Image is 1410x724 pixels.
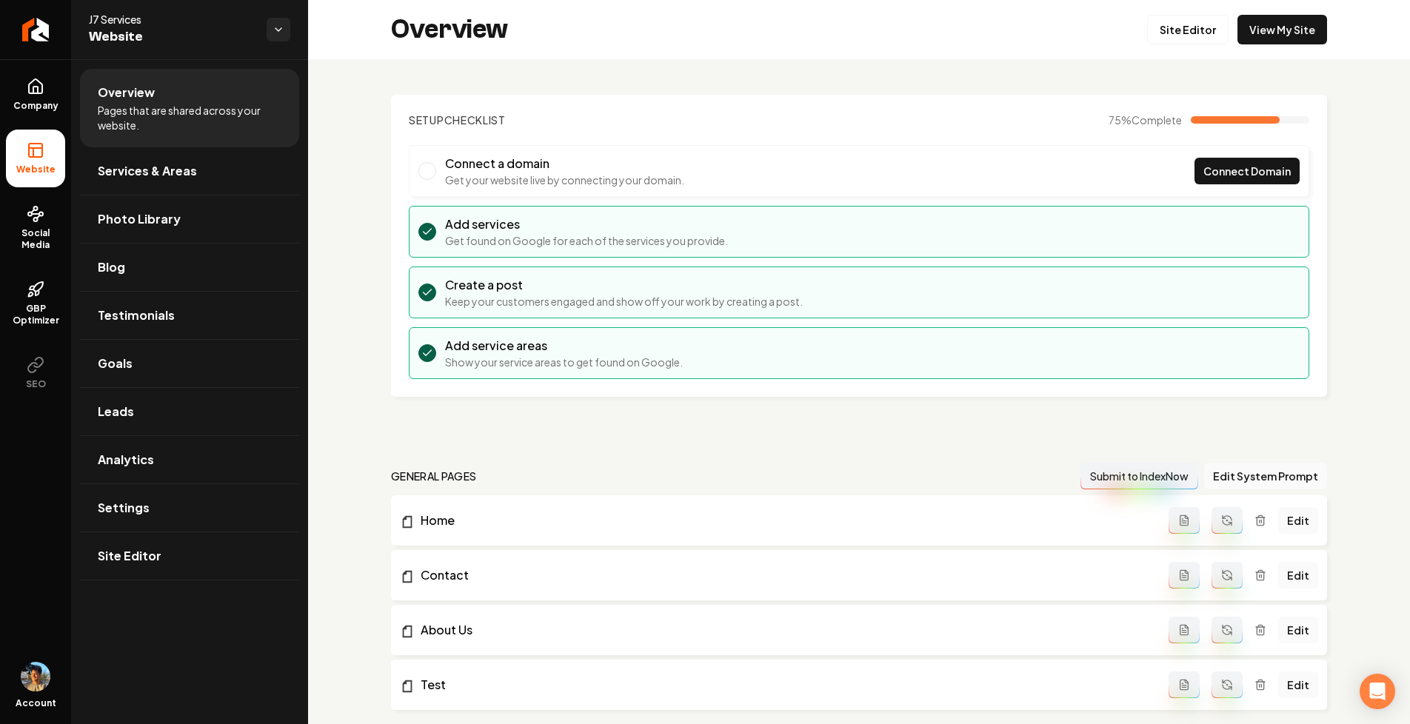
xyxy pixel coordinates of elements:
a: Leads [80,388,299,435]
button: Open user button [21,662,50,691]
h2: general pages [391,469,477,483]
div: Open Intercom Messenger [1360,674,1395,709]
img: Aditya Nair [21,662,50,691]
h3: Add services [445,215,728,233]
h3: Create a post [445,276,803,294]
p: Keep your customers engaged and show off your work by creating a post. [445,294,803,309]
a: About Us [400,621,1169,639]
a: Services & Areas [80,147,299,195]
span: Website [10,164,61,175]
a: Connect Domain [1195,158,1300,184]
a: Edit [1278,617,1318,643]
a: Home [400,512,1169,529]
button: Add admin page prompt [1169,562,1200,589]
span: Settings [98,499,150,517]
a: Testimonials [80,292,299,339]
span: GBP Optimizer [6,303,65,326]
a: Settings [80,484,299,532]
a: Goals [80,340,299,387]
a: Test [400,676,1169,694]
span: Testimonials [98,306,175,324]
span: J7 Services [89,12,255,27]
span: Analytics [98,451,154,469]
h3: Add service areas [445,337,683,355]
span: Social Media [6,227,65,251]
h2: Overview [391,15,508,44]
a: Site Editor [1147,15,1229,44]
a: Blog [80,244,299,291]
span: Complete [1132,113,1182,127]
span: Goals [98,355,133,372]
span: Account [16,697,56,709]
p: Get your website live by connecting your domain. [445,172,684,187]
button: Add admin page prompt [1169,617,1200,643]
span: Pages that are shared across your website. [98,103,281,133]
a: Edit [1278,507,1318,534]
button: Add admin page prompt [1169,507,1200,534]
a: View My Site [1237,15,1327,44]
a: Analytics [80,436,299,483]
img: Rebolt Logo [22,18,50,41]
a: Contact [400,566,1169,584]
button: Submit to IndexNow [1080,463,1198,489]
span: Services & Areas [98,162,197,180]
a: Edit [1278,671,1318,698]
span: Photo Library [98,210,181,228]
span: Blog [98,258,125,276]
span: SEO [20,378,52,390]
span: Company [7,100,64,112]
span: Setup [409,113,444,127]
a: Social Media [6,193,65,263]
span: Connect Domain [1203,164,1291,179]
p: Get found on Google for each of the services you provide. [445,233,728,248]
span: Site Editor [98,547,161,565]
h2: Checklist [409,113,506,127]
button: SEO [6,344,65,402]
a: GBP Optimizer [6,269,65,338]
a: Company [6,66,65,124]
a: Edit [1278,562,1318,589]
button: Edit System Prompt [1204,463,1327,489]
span: Leads [98,403,134,420]
span: Website [89,27,255,47]
button: Add admin page prompt [1169,671,1200,698]
h3: Connect a domain [445,155,684,172]
p: Show your service areas to get found on Google. [445,355,683,369]
a: Photo Library [80,195,299,243]
span: Overview [98,84,155,101]
span: 75 % [1109,113,1182,127]
a: Site Editor [80,532,299,580]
